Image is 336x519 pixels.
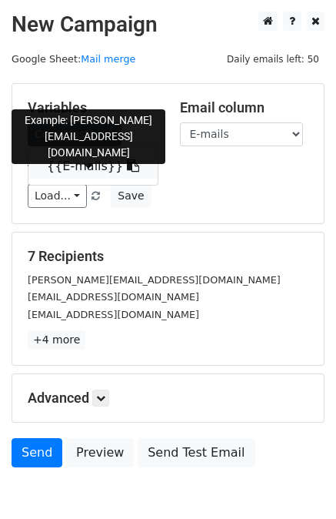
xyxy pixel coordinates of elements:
[221,53,324,65] a: Daily emails left: 50
[12,438,62,467] a: Send
[28,184,87,208] a: Load...
[138,438,254,467] a: Send Test Email
[12,12,324,38] h2: New Campaign
[28,248,308,265] h5: 7 Recipients
[180,99,309,116] h5: Email column
[28,154,158,179] a: {{E-mails}}
[28,390,308,407] h5: Advanced
[28,309,199,320] small: [EMAIL_ADDRESS][DOMAIN_NAME]
[259,445,336,519] iframe: Chat Widget
[66,438,134,467] a: Preview
[28,291,199,303] small: [EMAIL_ADDRESS][DOMAIN_NAME]
[221,51,324,68] span: Daily emails left: 50
[12,109,165,164] div: Example: [PERSON_NAME][EMAIL_ADDRESS][DOMAIN_NAME]
[28,330,85,350] a: +4 more
[12,53,135,65] small: Google Sheet:
[28,99,157,116] h5: Variables
[28,274,281,286] small: [PERSON_NAME][EMAIL_ADDRESS][DOMAIN_NAME]
[111,184,151,208] button: Save
[81,53,135,65] a: Mail merge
